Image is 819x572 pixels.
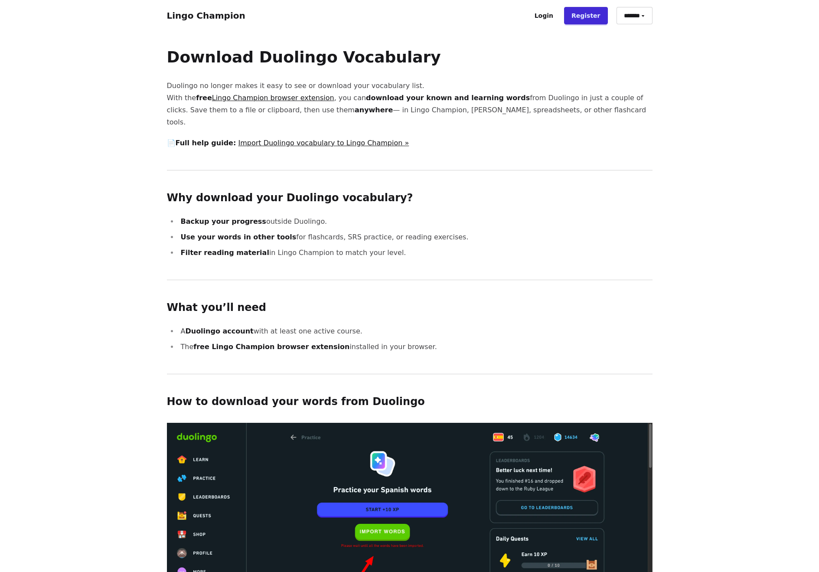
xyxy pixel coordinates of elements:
[167,137,653,149] p: 📄
[196,94,334,102] strong: free
[564,7,608,24] a: Register
[527,7,561,24] a: Login
[167,191,653,205] h2: Why download your Duolingo vocabulary?
[178,216,653,228] li: outside Duolingo.
[178,247,653,259] li: in Lingo Champion to match your level.
[167,10,245,21] a: Lingo Champion
[181,233,297,241] strong: Use your words in other tools
[167,49,653,66] h1: Download Duolingo Vocabulary
[366,94,530,102] strong: download your known and learning words
[178,341,653,353] li: The installed in your browser.
[178,231,653,243] li: for flashcards, SRS practice, or reading exercises.
[355,106,393,114] strong: anywhere
[167,80,653,128] p: Duolingo no longer makes it easy to see or download your vocabulary list. With the , you can from...
[181,248,269,257] strong: Filter reading material
[176,139,236,147] strong: Full help guide:
[212,94,334,102] a: Lingo Champion browser extension
[167,301,653,315] h2: What you’ll need
[185,327,253,335] strong: Duolingo account
[178,325,653,337] li: A with at least one active course.
[167,395,653,409] h2: How to download your words from Duolingo
[238,139,409,147] a: Import Duolingo vocabulary to Lingo Champion »
[181,217,266,226] strong: Backup your progress
[193,343,349,351] strong: free Lingo Champion browser extension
